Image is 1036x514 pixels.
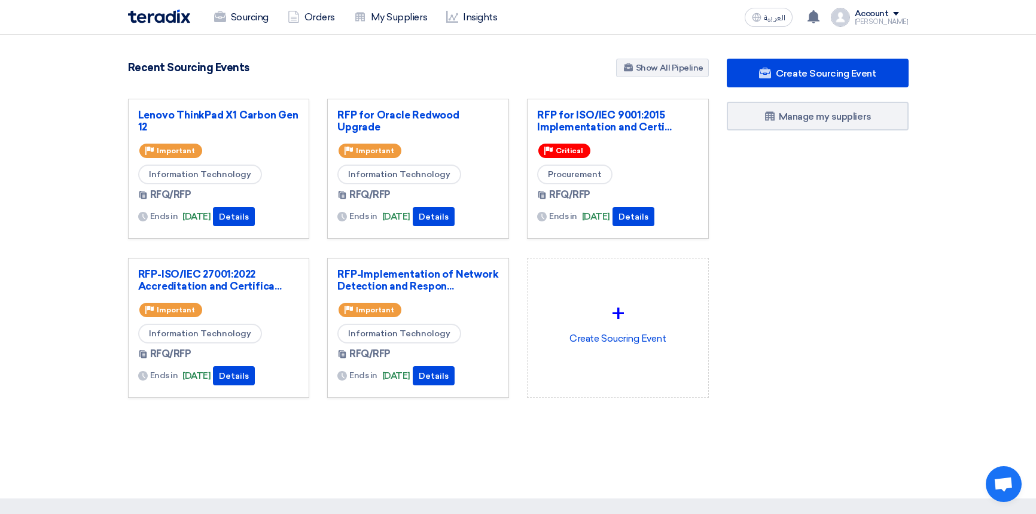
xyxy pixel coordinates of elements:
[150,188,191,202] span: RFQ/RFP
[128,10,190,23] img: Teradix logo
[776,68,876,79] span: Create Sourcing Event
[138,165,262,184] span: Information Technology
[278,4,345,31] a: Orders
[764,14,785,22] span: العربية
[182,210,211,224] span: [DATE]
[382,210,410,224] span: [DATE]
[855,19,909,25] div: [PERSON_NAME]
[855,9,889,19] div: Account
[150,369,178,382] span: Ends in
[537,165,613,184] span: Procurement
[349,188,391,202] span: RFQ/RFP
[138,268,300,292] a: RFP-ISO/IEC 27001:2022 Accreditation and Certifica...
[182,369,211,383] span: [DATE]
[345,4,437,31] a: My Suppliers
[150,210,178,223] span: Ends in
[616,59,709,77] a: Show All Pipeline
[537,296,699,331] div: +
[556,147,583,155] span: Critical
[745,8,793,27] button: العربية
[337,109,499,133] a: RFP for Oracle Redwood Upgrade
[349,369,377,382] span: Ends in
[150,347,191,361] span: RFQ/RFP
[413,366,455,385] button: Details
[986,466,1022,502] div: Open chat
[349,210,377,223] span: Ends in
[537,109,699,133] a: RFP for ISO/IEC 9001:2015 Implementation and Certi...
[582,210,610,224] span: [DATE]
[831,8,850,27] img: profile_test.png
[413,207,455,226] button: Details
[727,102,909,130] a: Manage my suppliers
[213,207,255,226] button: Details
[549,188,590,202] span: RFQ/RFP
[337,165,461,184] span: Information Technology
[157,306,195,314] span: Important
[128,61,249,74] h4: Recent Sourcing Events
[157,147,195,155] span: Important
[337,268,499,292] a: RFP-Implementation of Network Detection and Respon...
[537,268,699,373] div: Create Soucring Event
[349,347,391,361] span: RFQ/RFP
[382,369,410,383] span: [DATE]
[356,306,394,314] span: Important
[549,210,577,223] span: Ends in
[613,207,654,226] button: Details
[437,4,507,31] a: Insights
[138,324,262,343] span: Information Technology
[356,147,394,155] span: Important
[138,109,300,133] a: Lenovo ThinkPad X1 Carbon Gen 12
[213,366,255,385] button: Details
[205,4,278,31] a: Sourcing
[337,324,461,343] span: Information Technology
